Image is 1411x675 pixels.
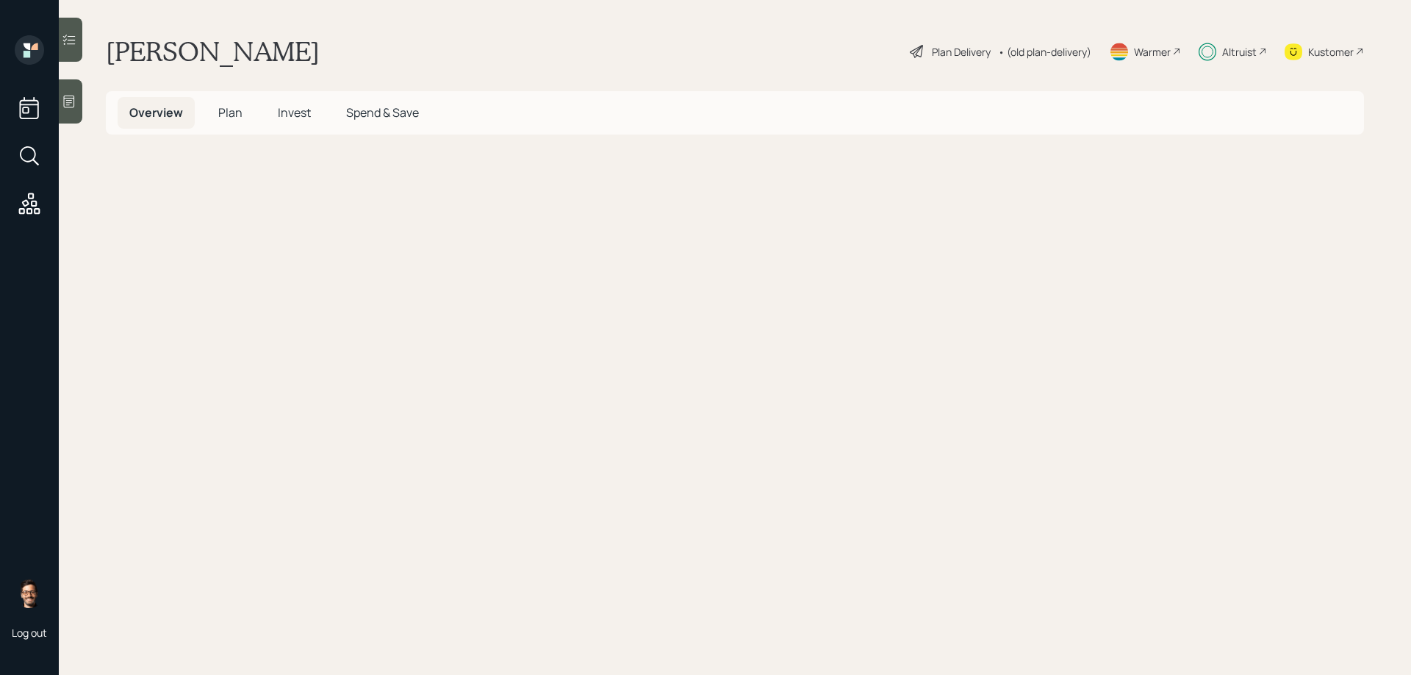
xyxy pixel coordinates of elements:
[1308,44,1354,60] div: Kustomer
[346,104,419,121] span: Spend & Save
[1134,44,1171,60] div: Warmer
[1222,44,1257,60] div: Altruist
[106,35,320,68] h1: [PERSON_NAME]
[218,104,243,121] span: Plan
[129,104,183,121] span: Overview
[12,626,47,640] div: Log out
[278,104,311,121] span: Invest
[932,44,991,60] div: Plan Delivery
[998,44,1091,60] div: • (old plan-delivery)
[15,579,44,608] img: sami-boghos-headshot.png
